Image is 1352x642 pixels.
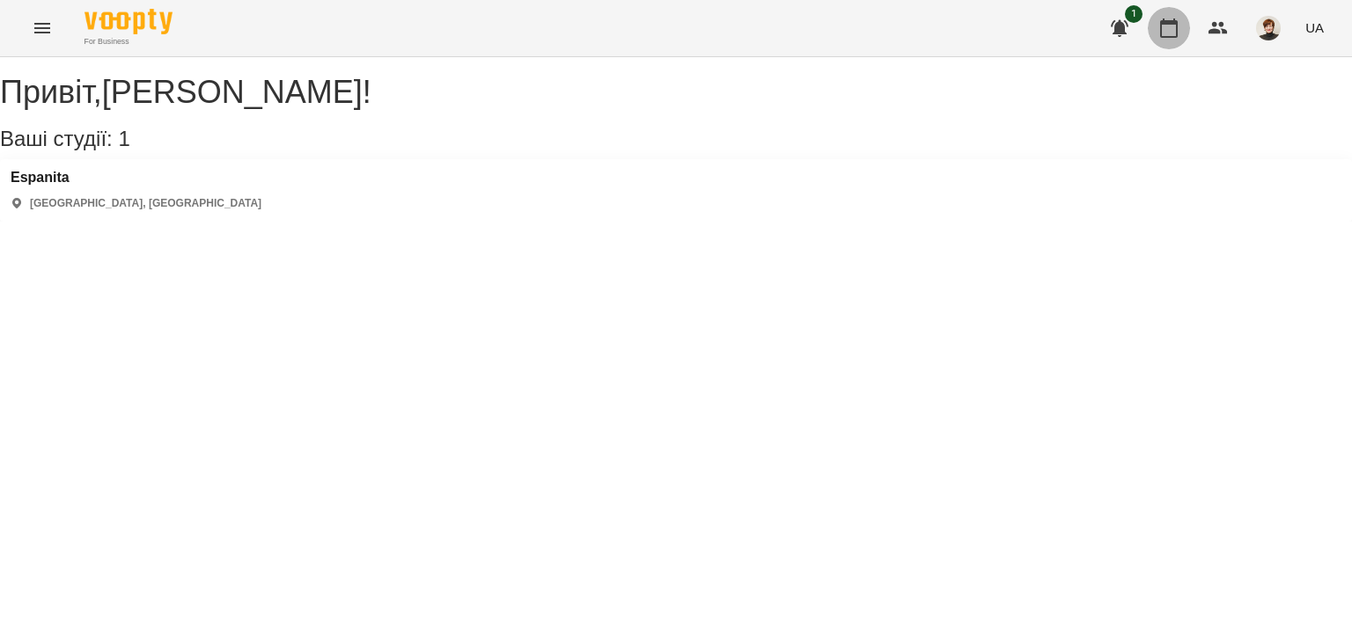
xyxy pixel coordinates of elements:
button: Menu [21,7,63,49]
span: 1 [118,127,129,150]
p: [GEOGRAPHIC_DATA], [GEOGRAPHIC_DATA] [30,196,261,211]
img: 630b37527edfe3e1374affafc9221cc6.jpg [1256,16,1281,40]
img: Voopty Logo [84,9,173,34]
span: 1 [1125,5,1143,23]
button: UA [1298,11,1331,44]
span: UA [1305,18,1324,37]
span: For Business [84,36,173,47]
a: Espanita [11,170,261,186]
